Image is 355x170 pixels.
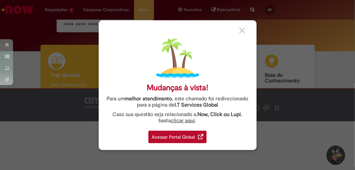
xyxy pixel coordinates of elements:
div: Acessar Portal Global [148,131,207,143]
a: I.T Services Global [175,98,218,108]
strong: .Now, Click ou Lupi [196,111,241,118]
img: close_button_grey.png [239,27,245,33]
strong: melhor atendimento [125,95,172,102]
div: Caso sua questão seja relacionado a , basta . [104,111,252,124]
a: Acessar Portal Global [148,127,207,143]
div: Para um , este chamado foi redirecionado para a página de [104,96,252,108]
img: redirect_link.png [198,134,203,139]
div: Mudanças à vista! [147,83,208,93]
img: island.png [156,37,199,80]
a: clicar aqui [171,114,195,124]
